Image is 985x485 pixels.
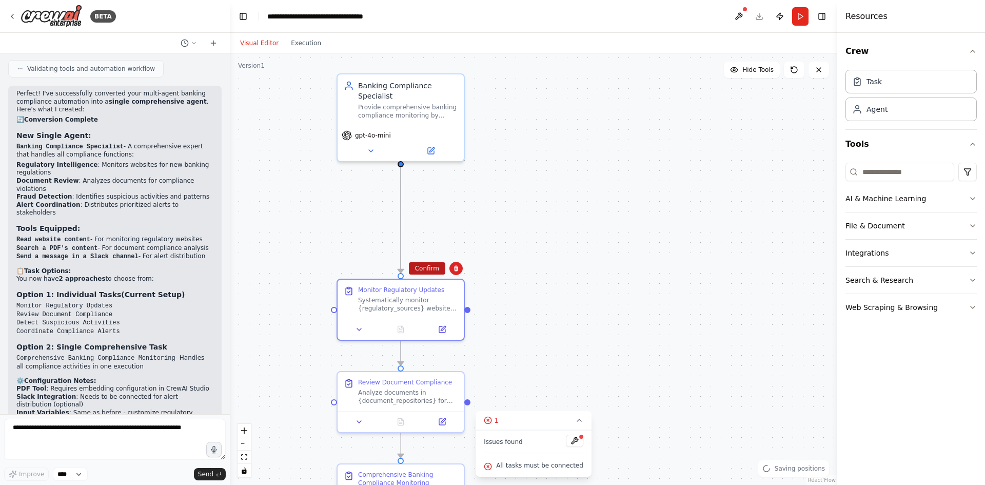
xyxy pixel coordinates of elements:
[16,143,124,150] code: Banking Compliance Specialist
[16,253,139,260] code: Send a message in a Slack channel
[238,424,251,437] button: zoom in
[206,442,222,457] button: Click to speak your automation idea
[238,62,265,70] div: Version 1
[16,131,91,140] strong: New Single Agent:
[845,267,977,294] button: Search & Research
[24,116,98,123] strong: Conversion Complete
[238,451,251,464] button: fit view
[16,377,213,385] h2: ⚙️
[16,393,76,400] strong: Slack Integration
[16,289,213,300] h3: (Current Setup)
[16,236,90,243] code: Read website content
[845,294,977,321] button: Web Scraping & Browsing
[724,62,780,78] button: Hide Tools
[198,470,213,478] span: Send
[16,354,213,371] li: - Handles all compliance activities in one execution
[16,253,213,261] li: - For alert distribution
[494,415,499,425] span: 1
[16,161,213,177] li: : Monitors websites for new banking regulations
[409,262,445,275] button: Confirm
[194,468,226,480] button: Send
[496,461,583,470] span: All tasks must be connected
[21,5,82,28] img: Logo
[815,9,829,24] button: Hide right sidebar
[16,201,213,217] li: : Distributes prioritized alerts to stakeholders
[16,319,120,326] code: Detect Suspicious Activities
[358,389,458,405] div: Analyze documents in {document_repositories} for compliance with current banking regulations and ...
[27,65,155,73] span: Validating tools and automation workflow
[238,464,251,477] button: toggle interactivity
[845,37,977,66] button: Crew
[845,130,977,159] button: Tools
[24,267,71,275] strong: Task Options:
[16,393,213,409] li: : Needs to be connected for alert distribution (optional)
[16,244,213,253] li: - For document compliance analysis
[424,323,460,336] button: Open in side panel
[866,104,888,114] div: Agent
[267,11,383,22] nav: breadcrumb
[845,212,977,239] button: File & Document
[16,290,121,299] strong: Option 1: Individual Tasks
[16,177,213,193] li: : Analyzes documents for compliance violations
[16,409,69,416] strong: Input Variables
[16,328,120,335] code: Coordinate Compliance Alerts
[16,193,213,201] li: : Identifies suspicious activities and patterns
[19,470,44,478] span: Improve
[358,103,458,120] div: Provide comprehensive banking compliance monitoring by tracking new regulations from {regulatory_...
[16,275,213,283] p: You now have to choose from:
[402,145,460,157] button: Open in side panel
[742,66,774,74] span: Hide Tools
[16,267,213,276] h2: 📋
[424,416,460,428] button: Open in side panel
[845,240,977,266] button: Integrations
[109,98,207,105] strong: single comprehensive agent
[16,385,213,393] li: : Requires embedding configuration in CrewAI Studio
[205,37,222,49] button: Start a new chat
[358,286,444,294] div: Monitor Regulatory Updates
[358,81,458,101] div: Banking Compliance Specialist
[16,409,213,425] li: : Same as before - customize regulatory sources, bank type, document repositories, etc.
[845,159,977,329] div: Tools
[16,355,175,362] code: Comprehensive Banking Compliance Monitoring
[484,438,523,446] span: Issues found
[845,66,977,129] div: Crew
[775,464,825,473] span: Saving positions
[16,193,72,200] strong: Fraud Detection
[337,371,465,433] div: Review Document ComplianceAnalyze documents in {document_repositories} for compliance with curren...
[16,385,46,392] strong: PDF Tool
[358,378,452,386] div: Review Document Compliance
[396,157,406,458] g: Edge from 4264c2ab-59ff-4a65-859d-3cf86d7eae5f to cf74f286-a63a-4278-9c78-95677c1f44e1
[236,9,250,24] button: Hide left sidebar
[476,411,592,430] button: 1
[16,343,167,351] strong: Option 2: Single Comprehensive Task
[16,161,97,168] strong: Regulatory Intelligence
[234,37,285,49] button: Visual Editor
[808,477,836,483] a: React Flow attribution
[16,143,213,159] p: - A comprehensive expert that handles all compliance functions:
[16,236,213,244] li: - For monitoring regulatory websites
[866,76,882,87] div: Task
[16,177,79,184] strong: Document Review
[16,201,81,208] strong: Alert Coordination
[176,37,201,49] button: Switch to previous chat
[16,302,112,309] code: Monitor Regulatory Updates
[355,131,391,140] span: gpt-4o-mini
[238,424,251,477] div: React Flow controls
[337,279,465,341] div: Monitor Regulatory UpdatesSystematically monitor {regulatory_sources} websites and databases for ...
[90,10,116,23] div: BETA
[285,37,327,49] button: Execution
[24,377,96,384] strong: Configuration Notes:
[449,262,463,275] button: Delete node
[379,323,423,336] button: No output available
[358,296,458,313] div: Systematically monitor {regulatory_sources} websites and databases for new banking regulations, c...
[16,116,213,124] h2: 🔄
[16,224,80,232] strong: Tools Equipped:
[845,10,888,23] h4: Resources
[337,73,465,162] div: Banking Compliance SpecialistProvide comprehensive banking compliance monitoring by tracking new ...
[16,311,112,318] code: Review Document Compliance
[4,468,49,481] button: Improve
[16,90,213,114] p: Perfect! I've successfully converted your multi-agent banking compliance automation into a . Here...
[238,437,251,451] button: zoom out
[379,416,423,428] button: No output available
[845,185,977,212] button: AI & Machine Learning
